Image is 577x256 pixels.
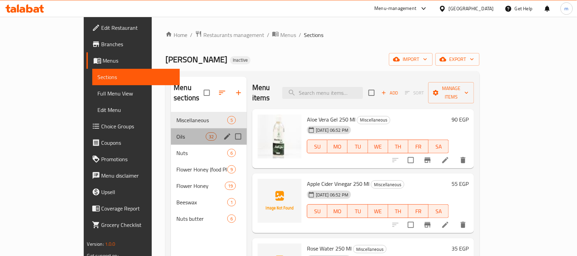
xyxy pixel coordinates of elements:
button: SA [429,140,449,153]
span: import [394,55,427,64]
span: TH [391,206,406,216]
button: TH [388,140,408,153]
div: Nuts6 [171,145,247,161]
a: Menu disclaimer [86,167,180,184]
span: Edit Restaurant [102,24,175,32]
div: Miscellaneous [353,245,387,253]
nav: breadcrumb [165,30,480,39]
span: 9 [228,166,236,173]
button: Add [379,88,401,98]
span: Restaurants management [203,31,264,39]
span: Menus [103,56,175,65]
span: TH [391,142,406,152]
span: 5 [228,117,236,124]
a: Coupons [86,135,180,151]
div: items [225,182,236,190]
div: items [206,132,217,141]
button: SU [307,204,327,218]
span: Nuts butter [176,215,227,223]
button: import [389,53,433,66]
span: Menus [280,31,296,39]
button: delete [455,217,471,233]
span: Manage items [434,84,469,101]
div: Miscellaneous [357,116,390,124]
span: 19 [225,183,236,189]
span: Coupons [102,139,175,147]
div: items [227,165,236,174]
span: 6 [228,150,236,156]
span: 32 [206,133,216,140]
input: search [282,87,363,99]
span: TU [350,142,365,152]
div: Miscellaneous [371,180,404,189]
span: Miscellaneous [357,116,390,124]
a: Full Menu View [92,85,180,102]
a: Menus [86,52,180,69]
span: SU [310,142,325,152]
span: Flower Honey (food Plastic) [176,165,227,174]
span: SU [310,206,325,216]
span: Promotions [102,155,175,163]
span: Add [380,89,399,97]
button: SA [429,204,449,218]
span: Select to update [404,218,418,232]
li: / [267,31,269,39]
span: [DATE] 06:52 PM [313,192,351,198]
div: Nuts butter6 [171,210,247,227]
div: Nuts [176,149,227,157]
span: TU [350,206,365,216]
img: Apple Cider Vinegar 250 Ml [258,179,301,223]
button: Manage items [428,82,474,103]
div: Inactive [230,56,251,64]
span: 1 [228,199,236,206]
a: Restaurants management [195,30,264,39]
span: [DATE] 06:52 PM [313,127,351,133]
a: Promotions [86,151,180,167]
h6: 90 EGP [452,115,469,124]
div: items [227,149,236,157]
span: export [441,55,474,64]
span: Edit Menu [98,106,175,114]
span: Beeswax [176,198,227,206]
span: Apple Cider Vinegar 250 Ml [307,179,370,189]
span: Aloe Vera Gel 250 Ml [307,114,355,125]
span: Full Menu View [98,89,175,98]
li: / [299,31,301,39]
div: Miscellaneous5 [171,112,247,128]
button: WE [368,204,388,218]
span: Choice Groups [102,122,175,130]
button: TU [348,204,368,218]
a: Sections [92,69,180,85]
span: Branches [102,40,175,48]
span: Oils [176,132,205,141]
h2: Menu sections [174,82,204,103]
span: MO [330,206,345,216]
button: TH [388,204,408,218]
button: delete [455,152,471,168]
a: Grocery Checklist [86,217,180,233]
div: Flower Honey19 [171,178,247,194]
div: items [227,198,236,206]
span: Coverage Report [102,204,175,213]
span: 1.0.0 [105,240,116,248]
span: Menu disclaimer [102,171,175,180]
button: WE [368,140,388,153]
a: Edit Restaurant [86,20,180,36]
a: Choice Groups [86,118,180,135]
span: FR [411,206,426,216]
span: Miscellaneous [176,116,227,124]
a: Branches [86,36,180,52]
img: Aloe Vera Gel 250 Ml [258,115,301,158]
a: Edit menu item [441,156,449,164]
span: SA [431,206,446,216]
span: Rose Water 250 Ml [307,243,352,254]
button: MO [327,204,348,218]
span: SA [431,142,446,152]
span: Sections [98,73,175,81]
span: WE [371,206,386,216]
button: MO [327,140,348,153]
div: Flower Honey (food Plastic)9 [171,161,247,178]
h6: 35 EGP [452,244,469,253]
span: Miscellaneous [371,181,404,189]
button: FR [408,140,429,153]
